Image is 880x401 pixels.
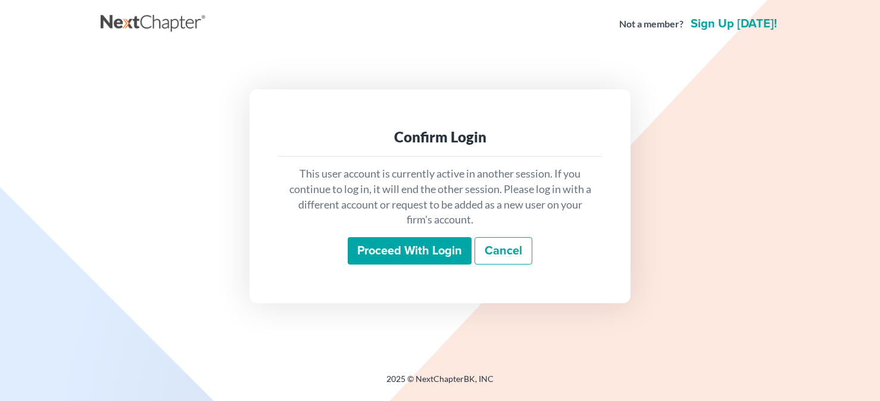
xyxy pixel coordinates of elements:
div: 2025 © NextChapterBK, INC [101,373,779,394]
input: Proceed with login [348,237,472,265]
p: This user account is currently active in another session. If you continue to log in, it will end ... [288,166,592,228]
a: Cancel [475,237,532,265]
a: Sign up [DATE]! [688,18,779,30]
div: Confirm Login [288,128,592,147]
strong: Not a member? [619,17,684,31]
